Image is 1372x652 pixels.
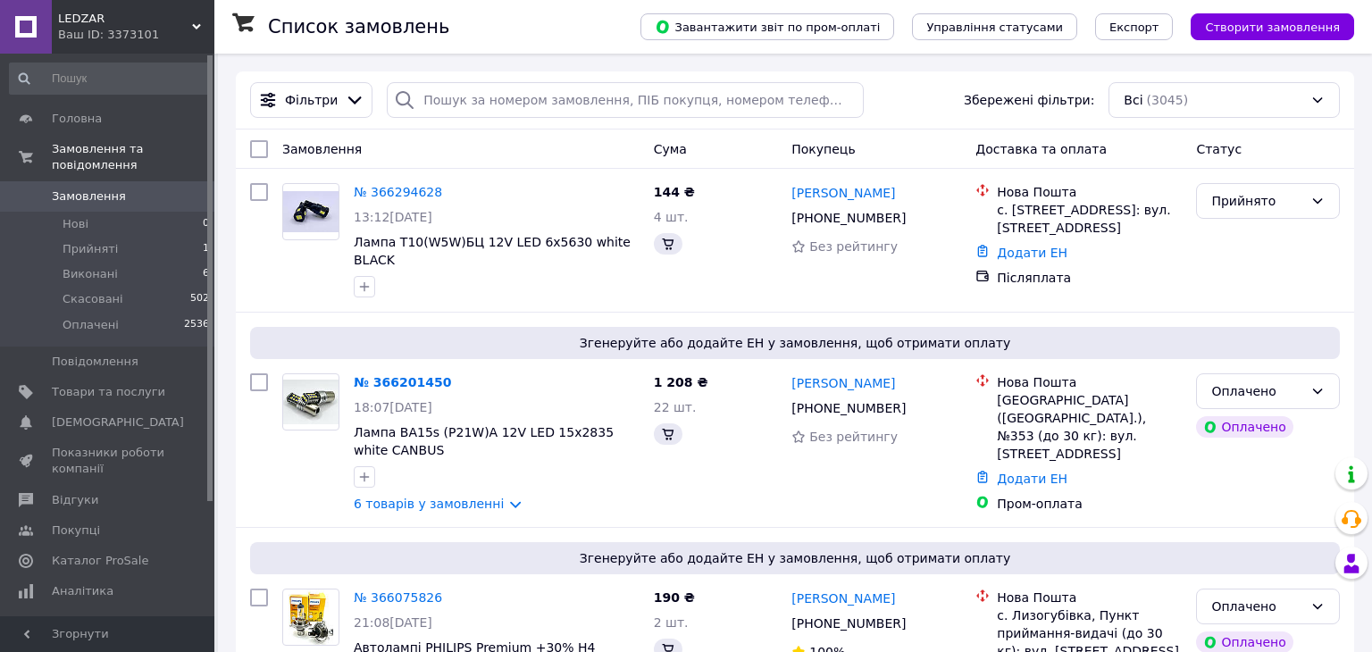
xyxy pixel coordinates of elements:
span: Нові [63,216,88,232]
a: № 366201450 [354,375,451,389]
img: Фото товару [283,380,339,424]
span: Управління сайтом [52,614,165,646]
span: Аналітика [52,583,113,599]
span: (3045) [1147,93,1189,107]
div: Нова Пошта [997,373,1182,391]
div: Оплачено [1211,597,1303,616]
span: Завантажити звіт по пром-оплаті [655,19,880,35]
a: № 366294628 [354,185,442,199]
span: Створити замовлення [1205,21,1340,34]
div: Післяплата [997,269,1182,287]
div: [PHONE_NUMBER] [788,611,909,636]
span: 2536 [184,317,209,333]
span: 2 шт. [654,615,689,630]
a: Лампа BA15s (P21W)A 12V LED 15x2835 white CANBUS [354,425,614,457]
span: Замовлення та повідомлення [52,141,214,173]
span: 502 [190,291,209,307]
span: LEDZAR [58,11,192,27]
span: Товари та послуги [52,384,165,400]
span: Покупець [791,142,855,156]
span: 1 [203,241,209,257]
span: Показники роботи компанії [52,445,165,477]
span: Повідомлення [52,354,138,370]
a: [PERSON_NAME] [791,184,895,202]
a: Фото товару [282,373,339,430]
span: Покупці [52,522,100,539]
div: Прийнято [1211,191,1303,211]
button: Завантажити звіт по пром-оплаті [640,13,894,40]
span: 144 ₴ [654,185,695,199]
div: Ваш ID: 3373101 [58,27,214,43]
img: Фото товару [289,589,333,645]
a: [PERSON_NAME] [791,374,895,392]
a: Додати ЕН [997,246,1067,260]
span: Експорт [1109,21,1159,34]
div: Оплачено [1211,381,1303,401]
span: 1 208 ₴ [654,375,708,389]
span: 21:08[DATE] [354,615,432,630]
span: Збережені фільтри: [964,91,1094,109]
span: Без рейтингу [809,430,898,444]
a: Додати ЕН [997,472,1067,486]
a: № 366075826 [354,590,442,605]
div: Пром-оплата [997,495,1182,513]
span: Фільтри [285,91,338,109]
span: 18:07[DATE] [354,400,432,414]
span: 22 шт. [654,400,697,414]
span: Cума [654,142,687,156]
span: Прийняті [63,241,118,257]
div: с. [STREET_ADDRESS]: вул. [STREET_ADDRESS] [997,201,1182,237]
span: 190 ₴ [654,590,695,605]
span: Відгуки [52,492,98,508]
div: [PHONE_NUMBER] [788,396,909,421]
span: [DEMOGRAPHIC_DATA] [52,414,184,430]
span: Замовлення [52,188,126,205]
input: Пошук [9,63,211,95]
span: 4 шт. [654,210,689,224]
span: Головна [52,111,102,127]
span: Замовлення [282,142,362,156]
a: Створити замовлення [1173,19,1354,33]
span: Оплачені [63,317,119,333]
a: [PERSON_NAME] [791,589,895,607]
span: Без рейтингу [809,239,898,254]
div: Оплачено [1196,416,1293,438]
button: Експорт [1095,13,1174,40]
button: Управління статусами [912,13,1077,40]
span: 13:12[DATE] [354,210,432,224]
input: Пошук за номером замовлення, ПІБ покупця, номером телефону, Email, номером накладної [387,82,863,118]
span: Згенеруйте або додайте ЕН у замовлення, щоб отримати оплату [257,549,1333,567]
span: Каталог ProSale [52,553,148,569]
span: Скасовані [63,291,123,307]
span: 0 [203,216,209,232]
span: Виконані [63,266,118,282]
h1: Список замовлень [268,16,449,38]
div: Нова Пошта [997,589,1182,606]
button: Створити замовлення [1191,13,1354,40]
span: Згенеруйте або додайте ЕН у замовлення, щоб отримати оплату [257,334,1333,352]
span: 6 [203,266,209,282]
span: Управління статусами [926,21,1063,34]
a: Фото товару [282,183,339,240]
div: [PHONE_NUMBER] [788,205,909,230]
span: Всі [1124,91,1142,109]
div: [GEOGRAPHIC_DATA] ([GEOGRAPHIC_DATA].), №353 (до 30 кг): вул. [STREET_ADDRESS] [997,391,1182,463]
span: Доставка та оплата [975,142,1107,156]
a: Лампа T10(W5W)БЦ 12V LED 6x5630 white BLACK [354,235,631,267]
span: Статус [1196,142,1242,156]
a: 6 товарів у замовленні [354,497,504,511]
a: Фото товару [282,589,339,646]
div: Нова Пошта [997,183,1182,201]
img: Фото товару [283,191,339,233]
